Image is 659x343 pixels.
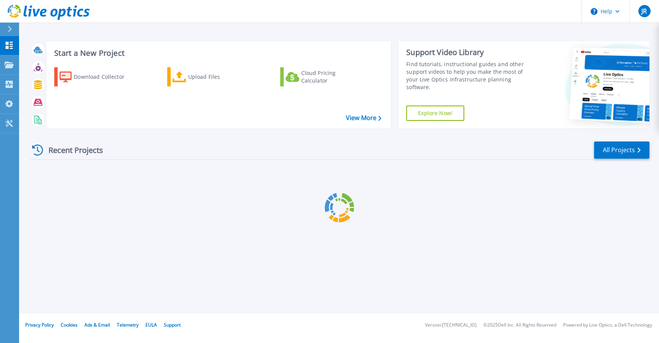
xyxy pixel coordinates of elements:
[188,69,249,85] div: Upload Files
[425,323,476,328] li: Version: [TECHNICAL_ID]
[406,106,464,121] a: Explore Now!
[641,8,647,14] span: JR
[406,47,533,57] div: Support Video Library
[164,322,181,328] a: Support
[84,322,110,328] a: Ads & Email
[29,141,113,159] div: Recent Projects
[74,69,135,85] div: Download Collector
[145,322,157,328] a: EULA
[54,67,139,86] a: Download Collector
[167,67,252,86] a: Upload Files
[117,322,139,328] a: Telemetry
[61,322,78,328] a: Cookies
[346,114,381,122] a: View More
[483,323,556,328] li: © 2025 Dell Inc. All Rights Reserved
[594,141,649,159] a: All Projects
[301,69,362,85] div: Cloud Pricing Calculator
[406,60,533,91] div: Find tutorials, instructional guides and other support videos to help you make the most of your L...
[563,323,652,328] li: Powered by Live Optics, a Dell Technology
[25,322,54,328] a: Privacy Policy
[280,67,365,86] a: Cloud Pricing Calculator
[54,49,381,57] h3: Start a New Project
